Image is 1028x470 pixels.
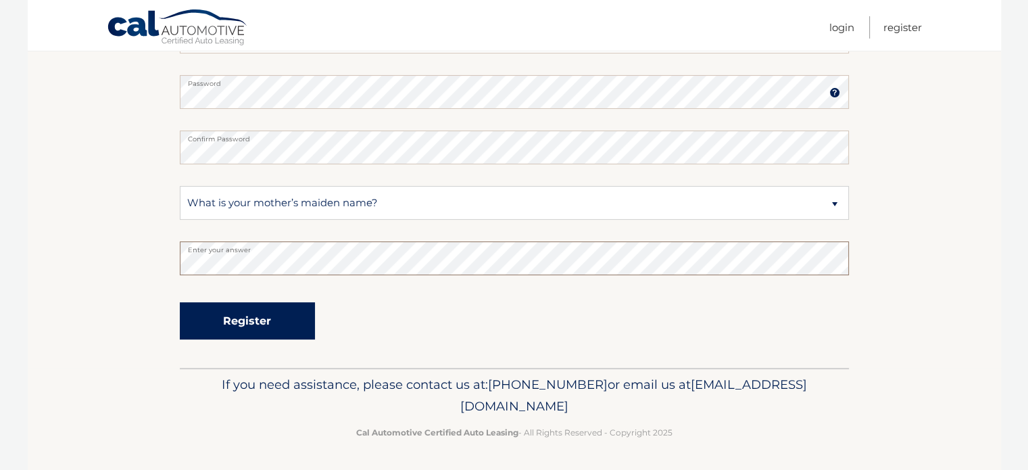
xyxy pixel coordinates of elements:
[180,241,849,252] label: Enter your answer
[180,131,849,141] label: Confirm Password
[107,9,249,48] a: Cal Automotive
[180,75,849,86] label: Password
[189,374,840,417] p: If you need assistance, please contact us at: or email us at
[189,425,840,440] p: - All Rights Reserved - Copyright 2025
[488,377,608,392] span: [PHONE_NUMBER]
[829,87,840,98] img: tooltip.svg
[460,377,807,414] span: [EMAIL_ADDRESS][DOMAIN_NAME]
[356,427,518,438] strong: Cal Automotive Certified Auto Leasing
[180,302,315,339] button: Register
[829,16,854,39] a: Login
[883,16,922,39] a: Register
